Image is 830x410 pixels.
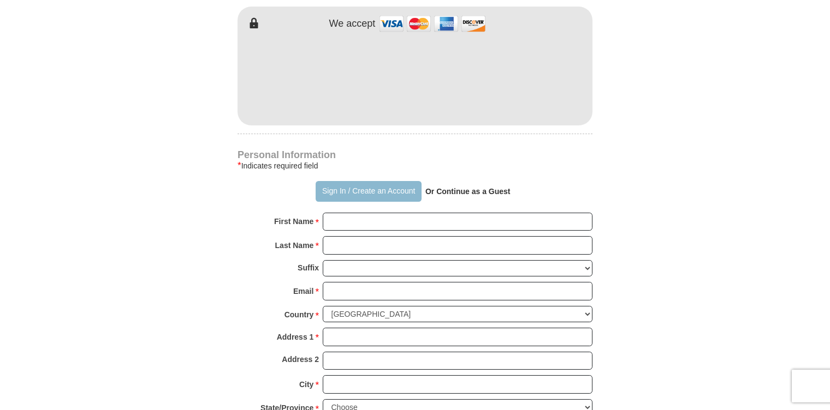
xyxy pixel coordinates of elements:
[284,307,314,322] strong: Country
[425,187,511,196] strong: Or Continue as a Guest
[329,18,376,30] h4: We accept
[274,214,313,229] strong: First Name
[282,352,319,367] strong: Address 2
[277,329,314,345] strong: Address 1
[298,260,319,275] strong: Suffix
[275,238,314,253] strong: Last Name
[238,159,592,172] div: Indicates required field
[316,181,421,202] button: Sign In / Create an Account
[293,284,313,299] strong: Email
[238,150,592,159] h4: Personal Information
[378,12,487,35] img: credit cards accepted
[299,377,313,392] strong: City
